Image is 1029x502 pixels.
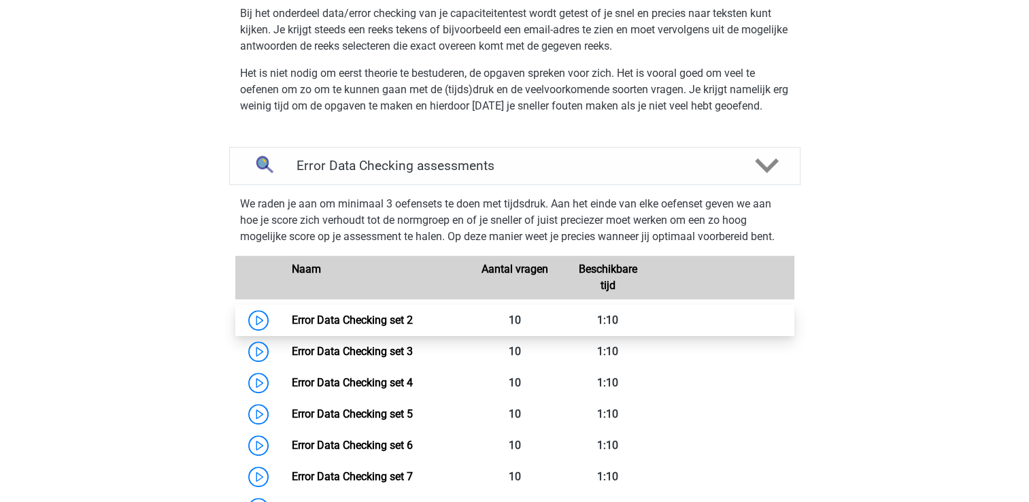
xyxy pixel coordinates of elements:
p: Bij het onderdeel data/error checking van je capaciteitentest wordt getest of je snel en precies ... [240,5,790,54]
p: We raden je aan om minimaal 3 oefensets te doen met tijdsdruk. Aan het einde van elke oefenset ge... [240,196,790,245]
img: error data checking assessments [246,148,281,183]
div: Beschikbare tijd [561,261,654,294]
div: Aantal vragen [468,261,561,294]
a: Error Data Checking set 3 [292,345,413,358]
a: Error Data Checking set 5 [292,407,413,420]
a: Error Data Checking set 4 [292,376,413,389]
a: Error Data Checking set 6 [292,439,413,452]
div: Naam [282,261,468,294]
a: Error Data Checking set 7 [292,470,413,483]
h4: Error Data Checking assessments [297,158,733,173]
p: Het is niet nodig om eerst theorie te bestuderen, de opgaven spreken voor zich. Het is vooral goe... [240,65,790,114]
a: assessments Error Data Checking assessments [224,147,806,185]
a: Error Data Checking set 2 [292,314,413,327]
